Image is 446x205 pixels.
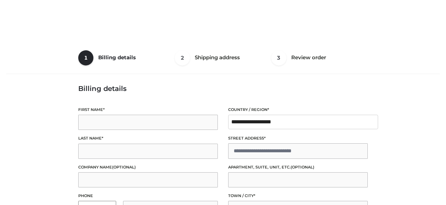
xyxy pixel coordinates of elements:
[195,54,240,61] span: Shipping address
[291,165,314,170] span: (optional)
[78,135,218,142] label: Last name
[228,135,368,142] label: Street address
[175,50,190,65] span: 2
[78,106,218,113] label: First name
[291,54,326,61] span: Review order
[228,164,368,171] label: Apartment, suite, unit, etc.
[78,50,93,65] span: 1
[78,193,218,199] label: Phone
[78,84,367,93] h3: Billing details
[228,193,368,199] label: Town / City
[271,50,286,65] span: 3
[228,106,368,113] label: Country / Region
[112,165,136,170] span: (optional)
[78,164,218,171] label: Company name
[98,54,136,61] span: Billing details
